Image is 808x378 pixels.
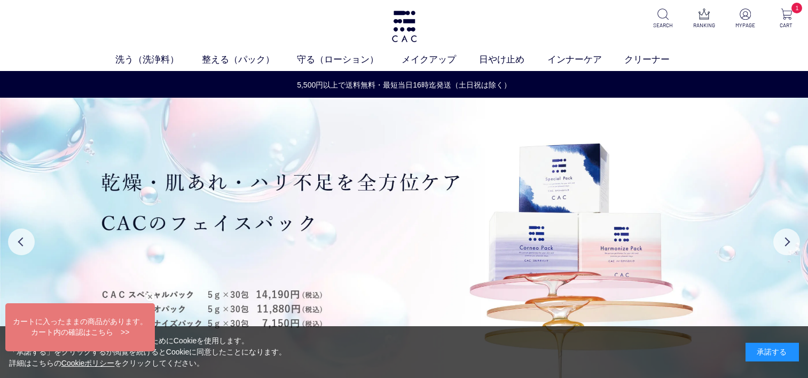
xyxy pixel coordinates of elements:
[390,11,418,42] img: logo
[650,21,676,29] p: SEARCH
[691,21,717,29] p: RANKING
[115,53,202,67] a: 洗う（洗浄料）
[8,229,35,255] button: Previous
[773,21,799,29] p: CART
[202,53,297,67] a: 整える（パック）
[791,3,802,13] span: 1
[773,9,799,29] a: 1 CART
[547,53,625,67] a: インナーケア
[402,53,479,67] a: メイクアップ
[732,21,758,29] p: MYPAGE
[691,9,717,29] a: RANKING
[773,229,800,255] button: Next
[650,9,676,29] a: SEARCH
[61,359,115,367] a: Cookieポリシー
[1,80,807,91] a: 5,500円以上で送料無料・最短当日16時迄発送（土日祝は除く）
[732,9,758,29] a: MYPAGE
[624,53,693,67] a: クリーナー
[479,53,547,67] a: 日やけ止め
[297,53,402,67] a: 守る（ローション）
[746,343,799,361] div: 承諾する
